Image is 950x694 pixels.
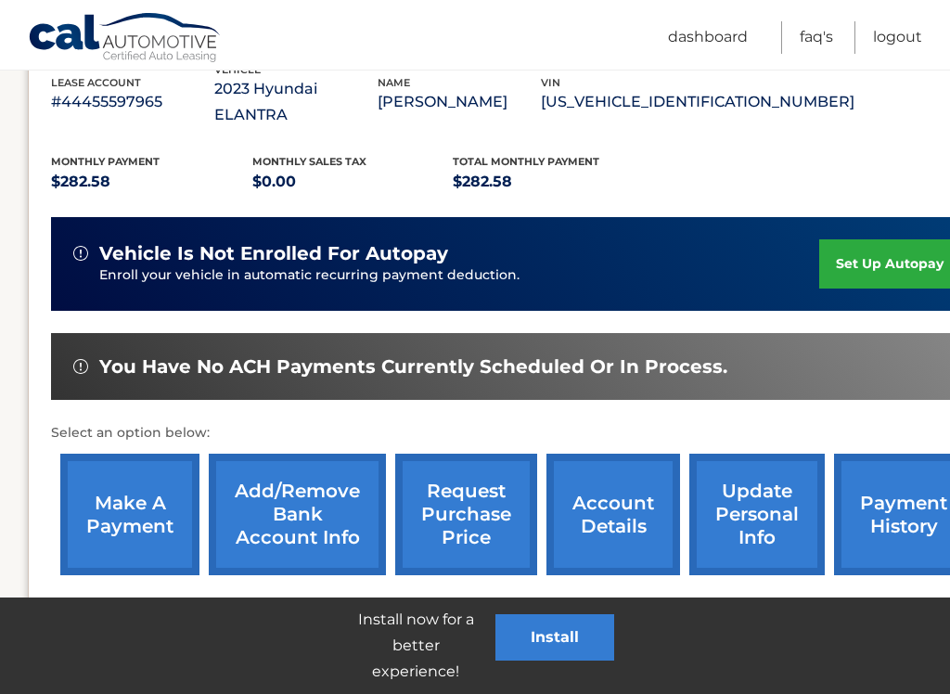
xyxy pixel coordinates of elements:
[99,265,819,286] p: Enroll your vehicle in automatic recurring payment deduction.
[51,155,160,168] span: Monthly Payment
[541,89,854,115] p: [US_VEHICLE_IDENTIFICATION_NUMBER]
[495,614,614,661] button: Install
[99,242,448,265] span: vehicle is not enrolled for autopay
[60,454,199,575] a: make a payment
[546,454,680,575] a: account details
[51,169,252,195] p: $282.58
[51,89,214,115] p: #44455597965
[800,21,833,54] a: FAQ's
[541,76,560,89] span: vin
[873,21,922,54] a: Logout
[73,359,88,374] img: alert-white.svg
[214,76,378,128] p: 2023 Hyundai ELANTRA
[51,76,141,89] span: lease account
[28,12,223,66] a: Cal Automotive
[378,89,541,115] p: [PERSON_NAME]
[395,454,537,575] a: request purchase price
[453,155,599,168] span: Total Monthly Payment
[209,454,386,575] a: Add/Remove bank account info
[336,607,495,685] p: Install now for a better experience!
[689,454,825,575] a: update personal info
[252,169,454,195] p: $0.00
[252,155,366,168] span: Monthly sales Tax
[668,21,748,54] a: Dashboard
[73,246,88,261] img: alert-white.svg
[99,355,727,379] span: You have no ACH payments currently scheduled or in process.
[378,76,410,89] span: name
[453,169,654,195] p: $282.58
